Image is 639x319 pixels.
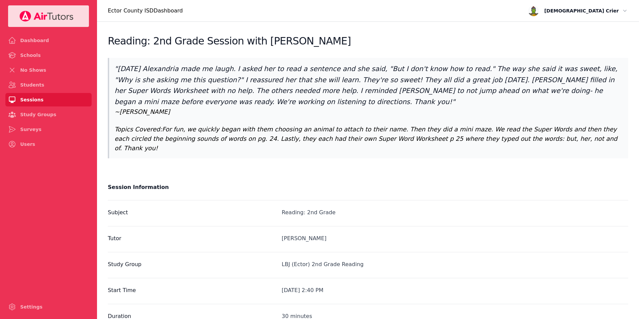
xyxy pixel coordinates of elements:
a: Surveys [5,123,92,136]
label: Subject [108,209,280,217]
a: Users [5,137,92,151]
a: Settings [5,300,92,314]
a: Dashboard [5,34,92,47]
p: Topics Covered: For fun, we quickly began with them choosing an animal to attach to their name. T... [115,125,623,153]
h2: Reading: 2nd Grade Session with [PERSON_NAME] [108,35,351,47]
div: [PERSON_NAME] [282,234,628,243]
img: Your Company [19,11,74,22]
h2: Session Information [108,183,628,192]
div: Reading: 2nd Grade [282,209,628,217]
p: ~ [PERSON_NAME] [115,107,623,117]
div: LBJ (Ector) 2nd Grade Reading [282,260,628,268]
a: Students [5,78,92,92]
img: avatar [528,5,539,16]
label: Tutor [108,234,280,243]
a: Sessions [5,93,92,106]
label: Start Time [108,286,280,294]
label: Study Group [108,260,280,268]
a: No Shows [5,63,92,77]
a: Schools [5,49,92,62]
a: Study Groups [5,108,92,121]
div: [DATE] 2:40 PM [282,286,628,294]
p: " [DATE] Alexandria made me laugh. I asked her to read a sentence and she said, "But I don't know... [115,63,623,107]
span: [DEMOGRAPHIC_DATA] Crier [544,7,619,15]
